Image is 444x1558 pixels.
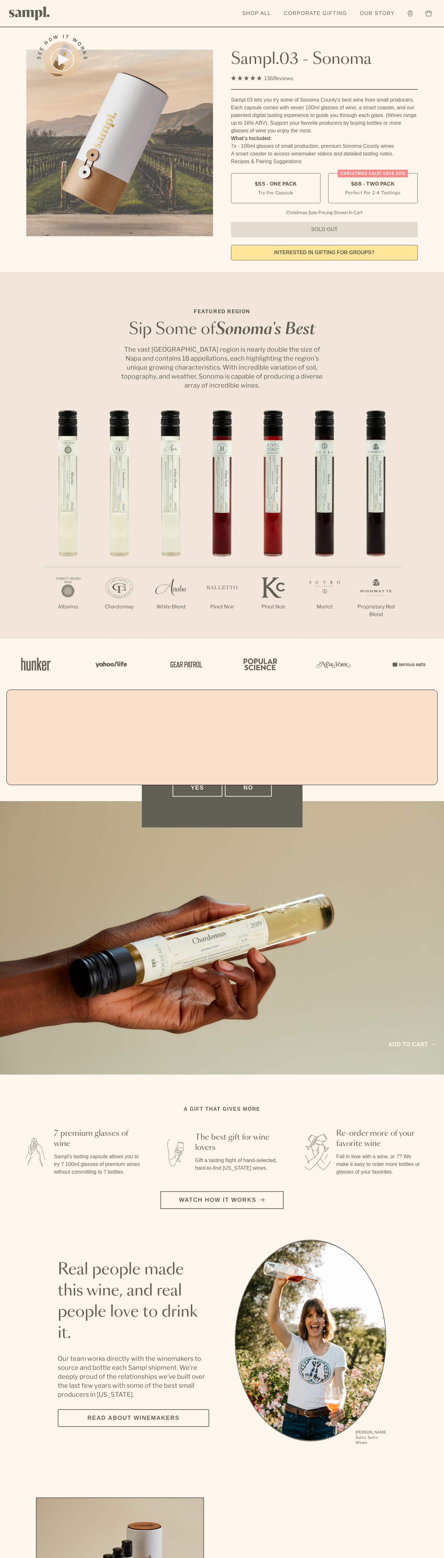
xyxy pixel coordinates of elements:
div: 136Reviews [231,74,293,83]
p: White Blend [145,603,196,611]
li: 7 / 7 [350,410,402,639]
li: 1 / 7 [42,410,94,631]
li: 4 / 7 [196,410,248,631]
button: See how it works [44,42,80,78]
p: Pinot Noir [248,603,299,611]
span: $88 - Two Pack [351,180,395,188]
div: Christmas SALE! Save 20% [338,170,408,177]
a: Add to cart [388,1040,435,1049]
p: Chardonnay [94,603,145,611]
a: Corporate Gifting [281,6,350,21]
p: Albarino [42,603,94,611]
p: Proprietary Red Blend [350,603,402,618]
div: slide 1 [235,1240,386,1446]
p: Pinot Noir [196,603,248,611]
a: Shop All [239,6,274,21]
small: Perfect For 2-4 Tastings [345,189,400,196]
img: Sampl logo [9,6,50,20]
li: 3 / 7 [145,410,196,631]
span: $55 - One Pack [255,180,297,188]
button: Sold Out [231,222,418,237]
p: [PERSON_NAME] Sutro, Sutro Wines [355,1430,386,1445]
a: Our Story [357,6,398,21]
li: 2 / 7 [94,410,145,631]
small: Try the Capsule [258,189,294,196]
ul: carousel [235,1240,386,1446]
li: 5 / 7 [248,410,299,631]
button: No [225,779,271,797]
a: interested in gifting for groups? [231,245,418,260]
li: 6 / 7 [299,410,350,631]
img: Sampl.03 - Sonoma [26,50,213,236]
button: Yes [173,779,223,797]
p: Merlot [299,603,350,611]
